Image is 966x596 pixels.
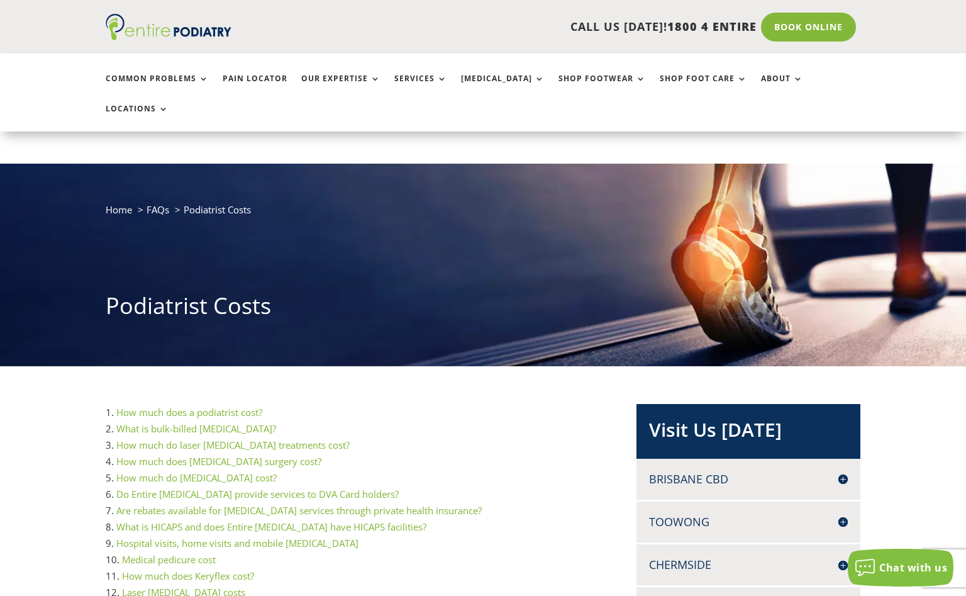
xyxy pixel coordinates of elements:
[122,570,254,582] a: How much does Keryflex cost?
[879,561,947,575] span: Chat with us
[223,74,287,101] a: Pain Locator
[147,203,169,216] a: FAQs
[394,74,447,101] a: Services
[667,19,757,34] span: 1800 4 ENTIRE
[106,290,860,328] h1: Podiatrist Costs
[116,406,262,419] a: How much does a podiatrist cost?
[122,553,216,566] a: Medical pedicure cost
[461,74,545,101] a: [MEDICAL_DATA]
[848,549,953,587] button: Chat with us
[116,455,321,468] a: How much does [MEDICAL_DATA] surgery cost?
[649,514,848,530] h4: Toowong
[649,417,848,449] h2: Visit Us [DATE]
[116,439,350,451] a: How much do laser [MEDICAL_DATA] treatments cost?
[558,74,646,101] a: Shop Footwear
[106,104,169,132] a: Locations
[116,471,277,484] a: How much do [MEDICAL_DATA] cost?
[116,422,276,435] a: What is bulk-billed [MEDICAL_DATA]?
[116,537,358,549] a: Hospital visits, home visits and mobile [MEDICAL_DATA]
[116,504,482,517] a: Are rebates available for [MEDICAL_DATA] services through private health insurance?
[649,471,848,487] h4: Brisbane CBD
[116,488,399,500] a: Do Entire [MEDICAL_DATA] provide services to DVA Card holders?
[761,74,803,101] a: About
[761,13,856,42] a: Book Online
[660,74,747,101] a: Shop Foot Care
[184,203,251,216] span: Podiatrist Costs
[106,201,860,227] nav: breadcrumb
[116,520,426,533] a: What is HICAPS and does Entire [MEDICAL_DATA] have HICAPS facilities?
[106,14,231,40] img: logo (1)
[106,203,132,216] a: Home
[649,557,848,573] h4: Chermside
[106,30,231,43] a: Entire Podiatry
[106,74,209,101] a: Common Problems
[301,74,380,101] a: Our Expertise
[280,19,757,35] p: CALL US [DATE]!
